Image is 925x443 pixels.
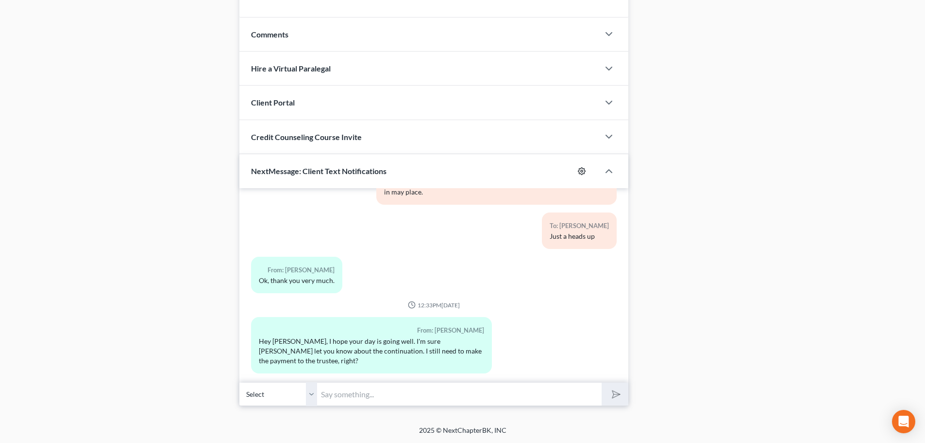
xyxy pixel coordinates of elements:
[251,30,288,39] span: Comments
[550,231,609,241] div: Just a heads up
[259,325,484,336] div: From: [PERSON_NAME]
[251,301,617,309] div: 12:33PM[DATE]
[259,276,335,285] div: Ok, thank you very much.
[259,265,335,276] div: From: [PERSON_NAME]
[186,425,740,443] div: 2025 © NextChapterBK, INC
[317,382,602,406] input: Say something...
[892,410,915,433] div: Open Intercom Messenger
[251,98,295,107] span: Client Portal
[251,132,362,142] span: Credit Counseling Course Invite
[259,337,484,366] div: Hey [PERSON_NAME], I hope your day is going well. I'm sure [PERSON_NAME] let you know about the c...
[251,64,331,73] span: Hire a Virtual Paralegal
[251,166,387,176] span: NextMessage: Client Text Notifications
[550,220,609,231] div: To: [PERSON_NAME]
